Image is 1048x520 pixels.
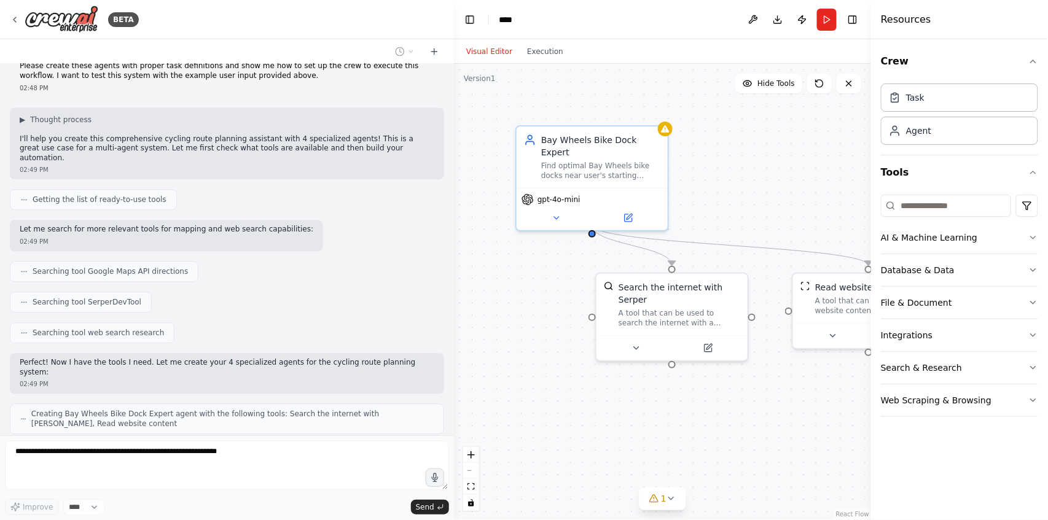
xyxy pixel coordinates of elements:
div: Bay Wheels Bike Dock ExpertFind optimal Bay Wheels bike docks near user's starting location and d... [515,125,669,231]
span: Searching tool SerperDevTool [33,297,141,307]
span: Improve [23,502,53,512]
img: ScrapeWebsiteTool [800,281,810,291]
button: Start a new chat [424,44,444,59]
button: zoom in [463,447,479,463]
button: File & Document [881,287,1038,319]
div: Read website content [815,281,909,293]
div: A tool that can be used to read a website content. [815,296,937,316]
button: Send [411,500,449,514]
g: Edge from dff1d9ae-dede-4d5f-b3f8-46a6be4b35f9 to 640ae93e-da87-4d16-941e-782146f77816 [586,225,678,266]
div: A tool that can be used to search the internet with a search_query. Supports different search typ... [619,308,740,328]
button: zoom out [463,463,479,479]
button: Hide left sidebar [461,11,479,28]
div: Find optimal Bay Wheels bike docks near user's starting location and destination, ensuring bikes ... [541,161,660,180]
span: Creating Bay Wheels Bike Dock Expert agent with the following tools: Search the internet with [PE... [31,409,434,429]
div: BETA [108,12,139,27]
button: Tools [881,155,1038,190]
button: Click to speak your automation idea [426,468,444,487]
span: Searching tool Google Maps API directions [33,266,188,276]
img: Logo [25,6,98,33]
button: Search & Research [881,352,1038,384]
button: Database & Data [881,254,1038,286]
button: Execution [520,44,571,59]
div: Tools [881,190,1038,427]
div: Agent [906,125,931,137]
button: Open in side panel [673,341,743,355]
div: ScrapeWebsiteToolRead website contentA tool that can be used to read a website content. [792,273,945,349]
div: Version 1 [464,74,496,83]
div: Task [906,91,925,104]
p: Please create these agents with proper task definitions and show me how to set up the crew to exe... [20,61,434,80]
img: SerperDevTool [604,281,614,291]
p: I'll help you create this comprehensive cycling route planning assistant with 4 specialized agent... [20,134,434,163]
nav: breadcrumb [499,14,515,26]
div: React Flow controls [463,447,479,511]
button: Web Scraping & Browsing [881,384,1038,416]
div: Crew [881,79,1038,155]
p: Let me search for more relevant tools for mapping and web search capabilities: [20,225,313,235]
button: toggle interactivity [463,495,479,511]
button: 1 [639,487,686,510]
div: 02:49 PM [20,165,434,174]
button: Improve [5,499,58,515]
button: Crew [881,44,1038,79]
div: Search the internet with Serper [619,281,740,306]
span: ▶ [20,115,25,125]
p: Perfect! Now I have the tools I need. Let me create your 4 specialized agents for the cycling rou... [20,358,434,377]
div: SerperDevToolSearch the internet with SerperA tool that can be used to search the internet with a... [595,273,749,362]
g: Edge from dff1d9ae-dede-4d5f-b3f8-46a6be4b35f9 to 4192e533-4eb5-417e-964d-5b82490df283 [586,225,875,266]
button: ▶Thought process [20,115,92,125]
span: Hide Tools [757,79,795,88]
a: React Flow attribution [836,511,869,518]
div: 02:49 PM [20,379,434,389]
div: 02:49 PM [20,237,313,246]
div: 02:48 PM [20,83,434,93]
div: Bay Wheels Bike Dock Expert [541,134,660,158]
span: Searching tool web search research [33,328,164,338]
button: Visual Editor [459,44,520,59]
button: Open in side panel [593,211,663,225]
span: gpt-4o-mini [538,195,581,204]
button: AI & Machine Learning [881,222,1038,254]
span: Getting the list of ready-to-use tools [33,195,166,204]
button: Integrations [881,319,1038,351]
h4: Resources [881,12,931,27]
button: Hide right sidebar [844,11,861,28]
button: fit view [463,479,479,495]
span: Thought process [30,115,92,125]
span: Send [416,502,434,512]
button: Switch to previous chat [390,44,420,59]
span: 1 [661,492,667,505]
button: Hide Tools [735,74,802,93]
